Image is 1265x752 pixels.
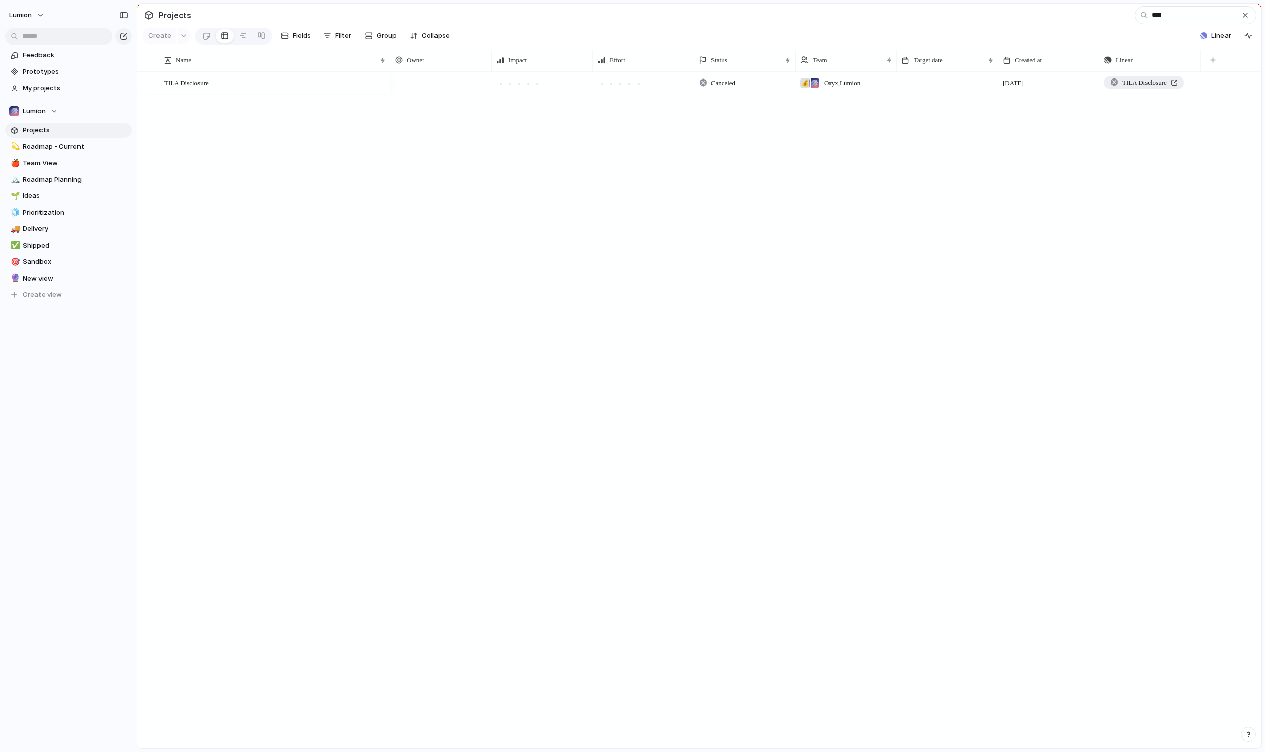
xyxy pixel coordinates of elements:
span: Shipped [23,241,128,251]
span: Target date [914,55,943,65]
span: Linear [1116,55,1133,65]
div: 🌱 [11,190,18,202]
span: Roadmap - Current [23,142,128,152]
span: Created at [1015,55,1042,65]
button: 🏔️ [9,175,19,185]
span: Oryx , Lumion [824,78,860,88]
button: ✅ [9,241,19,251]
span: Sandbox [23,257,128,267]
span: Filter [335,31,351,41]
span: New view [23,273,128,284]
span: TILA Disclosure [164,76,209,88]
span: Projects [23,125,128,135]
span: Owner [407,55,424,65]
a: 💫Roadmap - Current [5,139,132,154]
a: 🌱Ideas [5,188,132,204]
span: Create view [23,290,62,300]
button: 🎯 [9,257,19,267]
span: Impact [508,55,527,65]
a: Feedback [5,48,132,63]
a: My projects [5,81,132,96]
a: Prototypes [5,64,132,80]
a: 🏔️Roadmap Planning [5,172,132,187]
button: 🧊 [9,208,19,218]
button: Filter [319,28,355,44]
button: 🌱 [9,191,19,201]
button: Lumion [5,7,50,23]
span: Status [711,55,727,65]
a: 🔮New view [5,271,132,286]
button: 💫 [9,142,19,152]
span: Lumion [23,106,46,116]
span: Lumion [9,10,32,20]
a: Projects [5,123,132,138]
button: 🚚 [9,224,19,234]
span: Team View [23,158,128,168]
a: 🍎Team View [5,155,132,171]
a: 🚚Delivery [5,221,132,236]
button: Group [360,28,402,44]
div: 🏔️ [11,174,18,185]
div: 🍎 [11,157,18,169]
span: My projects [23,83,128,93]
span: Delivery [23,224,128,234]
span: Fields [293,31,311,41]
div: ✅ [11,240,18,251]
button: 🔮 [9,273,19,284]
button: Linear [1196,28,1235,44]
a: TILA Disclosure [1104,76,1184,89]
span: Ideas [23,191,128,201]
a: 🎯Sandbox [5,254,132,269]
span: Feedback [23,50,128,60]
span: Roadmap Planning [23,175,128,185]
div: 🧊 [11,207,18,218]
button: Collapse [406,28,454,44]
span: Name [176,55,191,65]
span: TILA Disclosure [1122,77,1167,88]
div: 🚚 [11,223,18,235]
div: 🎯 [11,256,18,268]
span: Collapse [422,31,450,41]
span: Linear [1211,31,1231,41]
span: Team [813,55,827,65]
span: Effort [610,55,625,65]
a: ✅Shipped [5,238,132,253]
button: Lumion [5,104,132,119]
span: Projects [156,6,193,24]
a: 🧊Prioritization [5,205,132,220]
span: Prototypes [23,67,128,77]
span: [DATE] [1003,78,1024,88]
button: Create view [5,287,132,302]
span: Group [377,31,397,41]
button: Fields [276,28,315,44]
button: 🍎 [9,158,19,168]
span: Canceled [711,78,735,88]
div: 💫 [11,141,18,152]
div: 💰 [800,78,810,88]
div: 🔮 [11,272,18,284]
span: Prioritization [23,208,128,218]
